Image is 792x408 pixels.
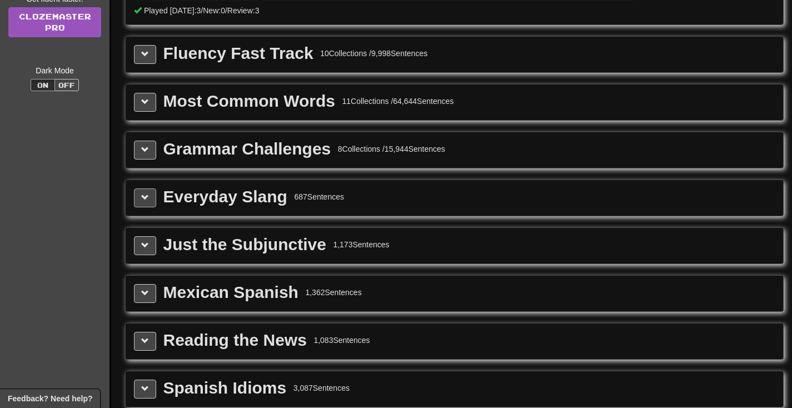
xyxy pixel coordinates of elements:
div: 11 Collections / 64,644 Sentences [342,96,454,107]
div: Mexican Spanish [163,284,298,301]
span: / [225,6,227,15]
div: Grammar Challenges [163,141,331,157]
div: 3,087 Sentences [293,382,350,394]
button: Off [54,79,79,91]
span: Review: 3 [227,6,260,15]
div: 8 Collections / 15,944 Sentences [338,143,445,155]
div: 1,362 Sentences [305,287,361,298]
div: 1,173 Sentences [333,239,389,250]
div: Fluency Fast Track [163,45,313,62]
div: Just the Subjunctive [163,236,326,253]
div: 10 Collections / 9,998 Sentences [320,48,427,59]
div: Reading the News [163,332,307,349]
a: ClozemasterPro [8,7,101,37]
span: Open feedback widget [8,393,92,404]
div: 1,083 Sentences [313,335,370,346]
span: Played [DATE]: 3 [144,6,201,15]
div: Spanish Idioms [163,380,287,396]
span: New: 0 [203,6,225,15]
div: 687 Sentences [294,191,344,202]
div: Everyday Slang [163,188,287,205]
div: Dark Mode [8,65,101,76]
div: Most Common Words [163,93,335,110]
span: / [201,6,203,15]
button: On [31,79,55,91]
